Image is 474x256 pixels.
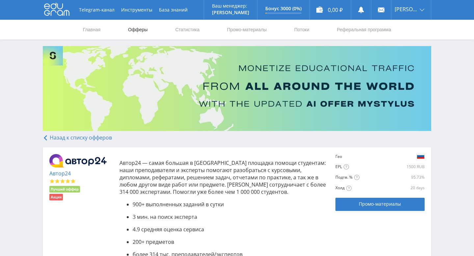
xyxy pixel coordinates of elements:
[43,134,112,141] a: Назад к списку офферов
[226,20,267,39] a: Промо-материалы
[294,20,310,39] a: Потоки
[212,10,249,15] p: [PERSON_NAME]
[335,154,356,159] div: Гео
[417,152,425,160] img: a3cf54112ac185a2cfd27406e765c719.png
[49,170,71,177] a: Автор24
[396,175,425,180] div: 95.73%
[82,20,101,39] a: Главная
[49,194,63,200] li: Акция
[359,201,401,207] span: Промо-материалы
[335,175,394,180] div: Подтв. %
[133,238,174,245] span: 200+ предметов
[133,213,197,220] span: 3 мин. на поиск эксперта
[49,186,80,192] li: Лучший оффер
[335,185,394,191] div: Холд
[174,20,200,39] a: Статистика
[335,164,356,170] div: EPL
[133,226,204,233] span: 4.9 средняя оценка сервиса
[119,159,329,195] p: Автор24 — самая большая в [GEOGRAPHIC_DATA] площадка помощи студентам: наши преподаватели и экспе...
[265,6,302,11] p: Бонус 3000 (0%)
[335,198,424,211] a: Промо-материалы
[49,154,107,168] img: 5358f22929b76388e926b8483462c33e.png
[336,20,392,39] a: Реферальная программа
[212,3,249,9] p: Ваш менеджер:
[43,46,431,131] img: Banner
[127,20,148,39] a: Офферы
[358,164,425,169] div: 1500 RUB
[133,201,224,208] span: 900+ выполненных заданий в сутки
[395,7,418,12] span: [PERSON_NAME]
[396,185,425,191] div: 20 days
